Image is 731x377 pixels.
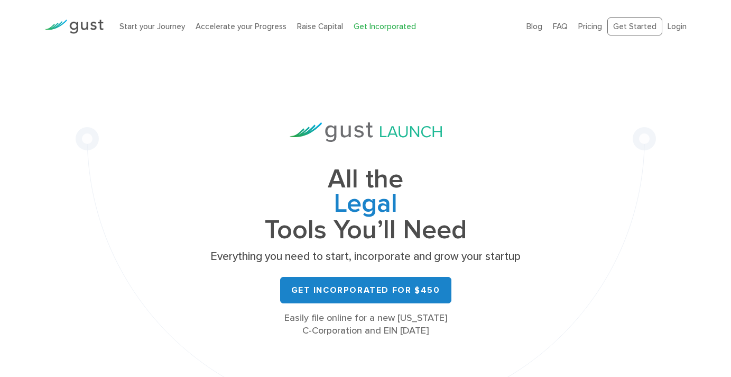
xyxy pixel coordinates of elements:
a: FAQ [553,22,568,31]
h1: All the Tools You’ll Need [207,167,524,242]
span: Legal [207,192,524,218]
a: Accelerate your Progress [196,22,286,31]
a: Get Incorporated [354,22,416,31]
a: Raise Capital [297,22,343,31]
img: Gust Logo [44,20,104,34]
img: Gust Launch Logo [290,122,442,142]
a: Login [668,22,687,31]
a: Get Incorporated for $450 [280,277,451,303]
div: Easily file online for a new [US_STATE] C-Corporation and EIN [DATE] [207,312,524,337]
a: Pricing [578,22,602,31]
a: Blog [526,22,542,31]
p: Everything you need to start, incorporate and grow your startup [207,249,524,264]
a: Get Started [607,17,662,36]
a: Start your Journey [119,22,185,31]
